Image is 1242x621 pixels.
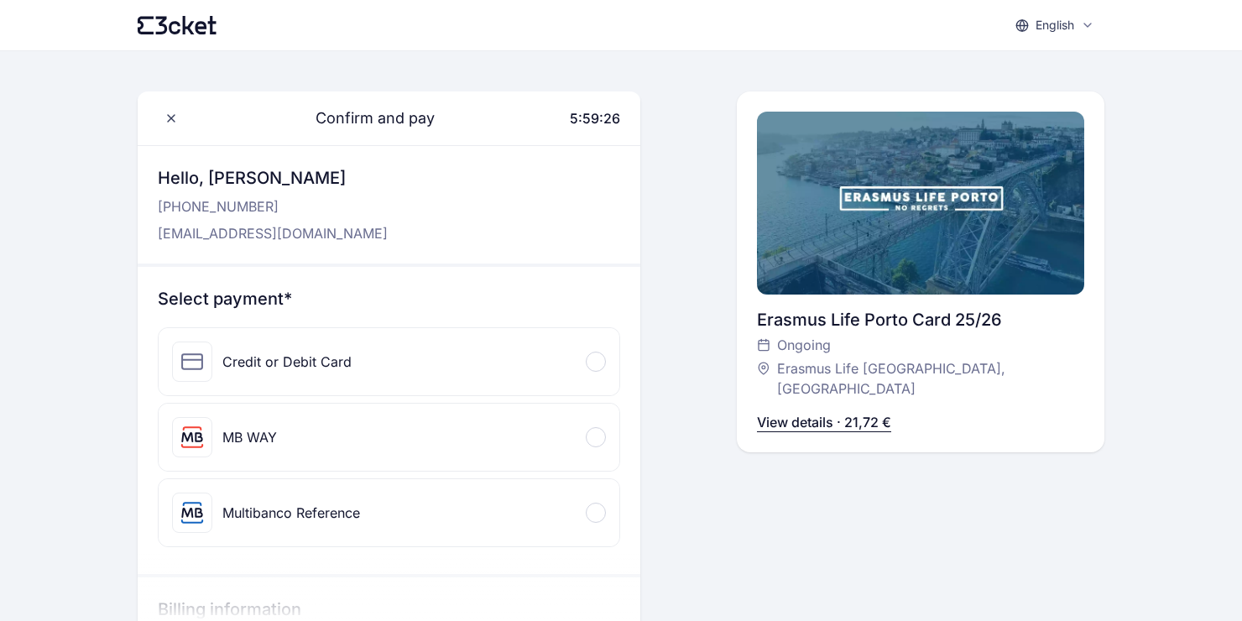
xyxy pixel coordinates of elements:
[222,352,352,372] div: Credit or Debit Card
[158,223,388,243] p: [EMAIL_ADDRESS][DOMAIN_NAME]
[158,196,388,217] p: [PHONE_NUMBER]
[1036,17,1074,34] p: English
[222,503,360,523] div: Multibanco Reference
[158,287,620,310] h3: Select payment*
[777,358,1067,399] span: Erasmus Life [GEOGRAPHIC_DATA], [GEOGRAPHIC_DATA]
[295,107,435,130] span: Confirm and pay
[222,427,277,447] div: MB WAY
[757,412,891,432] p: View details · 21,72 €
[757,308,1084,331] div: Erasmus Life Porto Card 25/26
[777,335,831,355] span: Ongoing
[570,110,620,127] span: 5:59:26
[158,166,388,190] h3: Hello, [PERSON_NAME]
